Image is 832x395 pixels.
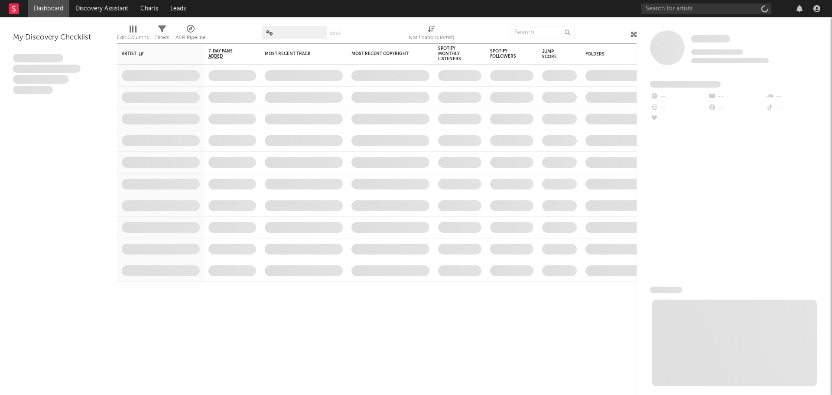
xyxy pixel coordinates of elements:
[650,81,721,88] span: Fans Added by Platform
[438,46,468,62] div: Spotify Monthly Listeners
[708,102,765,114] div: --
[766,91,823,102] div: --
[585,52,650,57] div: Folders
[330,31,341,36] button: Save
[650,91,708,102] div: --
[691,49,743,55] span: Tracking Since: [DATE]
[650,287,682,293] span: News Feed
[191,49,200,58] button: Filter by Artist
[117,33,149,43] div: Edit Columns
[13,33,104,43] div: My Discovery Checklist
[708,91,765,102] div: --
[691,58,769,63] span: 0 fans last week
[175,33,206,43] div: A&R Pipeline
[650,114,708,125] div: --
[473,49,481,58] button: Filter by Spotify Monthly Listeners
[510,26,575,39] input: Search...
[490,49,520,59] div: Spotify Followers
[421,49,429,58] button: Filter by Most Recent Copyright
[155,33,169,43] div: Filters
[409,33,454,43] div: Notifications (Artist)
[13,86,53,95] span: Aliquam viverra
[247,49,256,58] button: Filter by 7-Day Fans Added
[766,102,823,114] div: --
[641,3,771,14] input: Search for artists
[13,75,69,84] span: Praesent ac interdum
[691,35,730,43] a: Some Artist
[650,102,708,114] div: --
[208,49,243,59] span: 7-Day Fans Added
[265,51,330,56] div: Most Recent Track
[334,49,343,58] button: Filter by Most Recent Track
[568,50,577,59] button: Filter by Jump Score
[691,35,730,42] span: Some Artist
[155,22,169,47] div: Filters
[13,54,63,62] span: Lorem ipsum dolor
[122,51,187,56] div: Artist
[409,22,454,47] div: Notifications (Artist)
[351,51,416,56] div: Most Recent Copyright
[525,49,533,58] button: Filter by Spotify Followers
[117,22,149,47] div: Edit Columns
[13,65,81,73] span: Integer aliquet in purus et
[175,22,206,47] div: A&R Pipeline
[542,49,564,59] div: Jump Score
